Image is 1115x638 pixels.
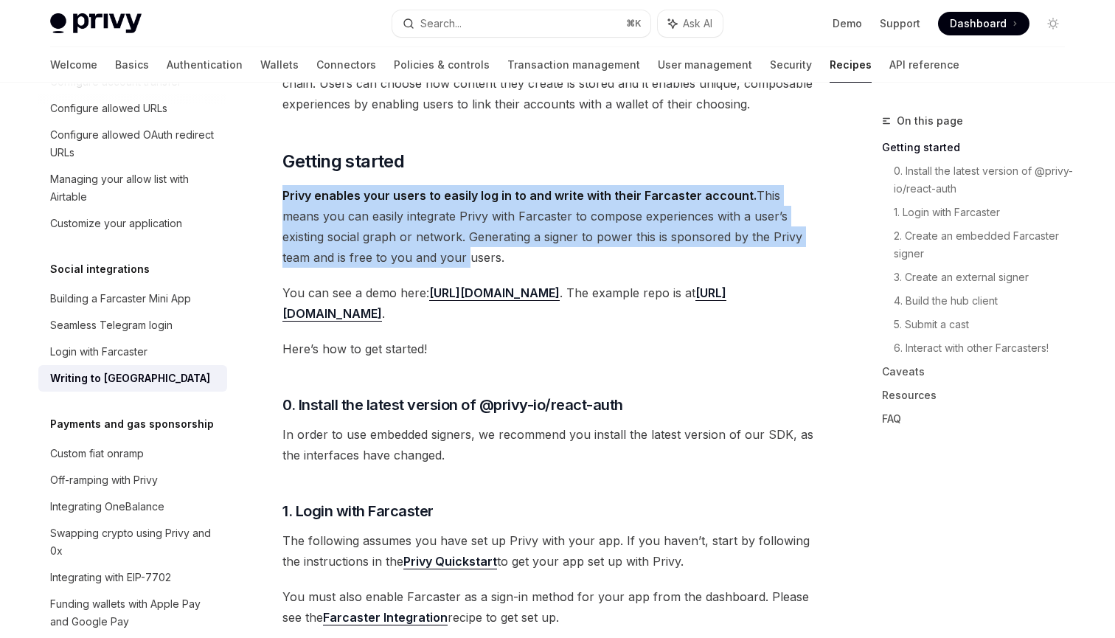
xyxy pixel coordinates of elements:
a: Transaction management [507,47,640,83]
div: Custom fiat onramp [50,445,144,462]
a: Farcaster Integration [323,610,448,625]
a: 1. Login with Farcaster [894,201,1077,224]
a: Policies & controls [394,47,490,83]
a: Custom fiat onramp [38,440,227,467]
a: Managing your allow list with Airtable [38,166,227,210]
a: Basics [115,47,149,83]
div: Integrating with EIP-7702 [50,569,171,586]
a: Integrating with EIP-7702 [38,564,227,591]
a: User management [658,47,752,83]
a: Writing to [GEOGRAPHIC_DATA] [38,365,227,392]
span: Ask AI [683,16,712,31]
a: Caveats [882,360,1077,384]
a: 6. Interact with other Farcasters! [894,336,1077,360]
a: Privy Quickstart [403,554,497,569]
a: Demo [833,16,862,31]
a: FAQ [882,407,1077,431]
span: This means you can easily integrate Privy with Farcaster to compose experiences with a user’s exi... [282,185,814,268]
a: Login with Farcaster [38,339,227,365]
div: Writing to [GEOGRAPHIC_DATA] [50,370,210,387]
a: 2. Create an embedded Farcaster signer [894,224,1077,266]
a: Resources [882,384,1077,407]
a: Swapping crypto using Privy and 0x [38,520,227,564]
a: Support [880,16,920,31]
span: ⌘ K [626,18,642,30]
h5: Social integrations [50,260,150,278]
a: Funding wallets with Apple Pay and Google Pay [38,591,227,635]
a: 3. Create an external signer [894,266,1077,289]
span: You can see a demo here: . The example repo is at . [282,282,814,324]
div: Building a Farcaster Mini App [50,290,191,308]
a: 4. Build the hub client [894,289,1077,313]
a: Customize your application [38,210,227,237]
a: Authentication [167,47,243,83]
button: Toggle dark mode [1041,12,1065,35]
a: Configure allowed URLs [38,95,227,122]
span: On this page [897,112,963,130]
a: Connectors [316,47,376,83]
span: In order to use embedded signers, we recommend you install the latest version of our SDK, as the ... [282,424,814,465]
a: Seamless Telegram login [38,312,227,339]
strong: Privy enables your users to easily log in to and write with their Farcaster account. [282,188,757,203]
span: The following assumes you have set up Privy with your app. If you haven’t, start by following the... [282,530,814,572]
span: Getting started [282,150,404,173]
div: Integrating OneBalance [50,498,164,516]
span: 0. Install the latest version of @privy-io/react-auth [282,395,623,415]
span: Dashboard [950,16,1007,31]
span: 1. Login with Farcaster [282,501,434,521]
a: Security [770,47,812,83]
div: Customize your application [50,215,182,232]
span: is a sufficiently decentralized social network whose core social graph is stored on-chain. Users ... [282,52,814,114]
a: Welcome [50,47,97,83]
div: Configure allowed URLs [50,100,167,117]
div: Login with Farcaster [50,343,147,361]
a: [URL][DOMAIN_NAME] [429,285,560,301]
a: 5. Submit a cast [894,313,1077,336]
div: Funding wallets with Apple Pay and Google Pay [50,595,218,631]
div: Search... [420,15,462,32]
div: Configure allowed OAuth redirect URLs [50,126,218,162]
div: Seamless Telegram login [50,316,173,334]
a: Getting started [882,136,1077,159]
div: Managing your allow list with Airtable [50,170,218,206]
div: Swapping crypto using Privy and 0x [50,524,218,560]
img: light logo [50,13,142,34]
a: Wallets [260,47,299,83]
a: Configure allowed OAuth redirect URLs [38,122,227,166]
a: API reference [889,47,959,83]
a: Dashboard [938,12,1029,35]
span: You must also enable Farcaster as a sign-in method for your app from the dashboard. Please see th... [282,586,814,628]
a: Recipes [830,47,872,83]
a: Building a Farcaster Mini App [38,285,227,312]
a: Off-ramping with Privy [38,467,227,493]
h5: Payments and gas sponsorship [50,415,214,433]
a: Integrating OneBalance [38,493,227,520]
div: Off-ramping with Privy [50,471,158,489]
button: Ask AI [658,10,723,37]
a: 0. Install the latest version of @privy-io/react-auth [894,159,1077,201]
span: Here’s how to get started! [282,339,814,359]
button: Search...⌘K [392,10,650,37]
